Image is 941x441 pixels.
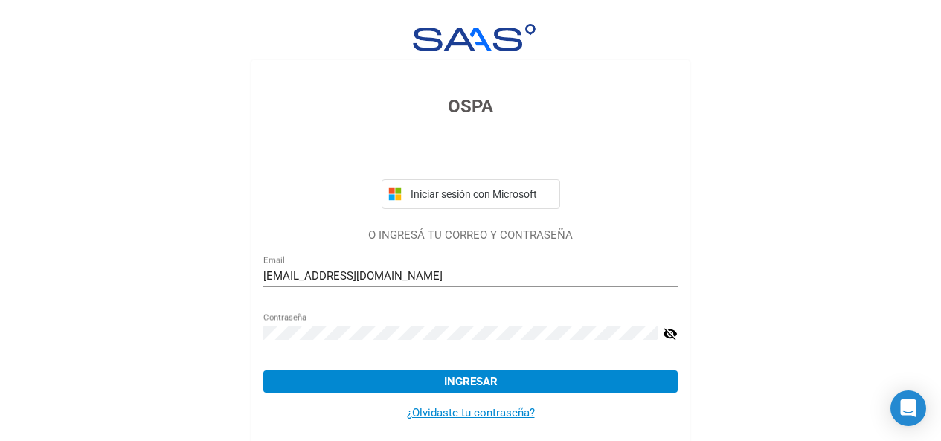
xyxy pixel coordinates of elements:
[890,390,926,426] div: Open Intercom Messenger
[408,188,553,200] span: Iniciar sesión con Microsoft
[263,93,678,120] h3: OSPA
[374,136,568,169] iframe: Botón de Acceder con Google
[407,406,535,419] a: ¿Olvidaste tu contraseña?
[263,370,678,393] button: Ingresar
[663,325,678,343] mat-icon: visibility_off
[444,375,498,388] span: Ingresar
[263,227,678,244] p: O INGRESÁ TU CORREO Y CONTRASEÑA
[382,179,560,209] button: Iniciar sesión con Microsoft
